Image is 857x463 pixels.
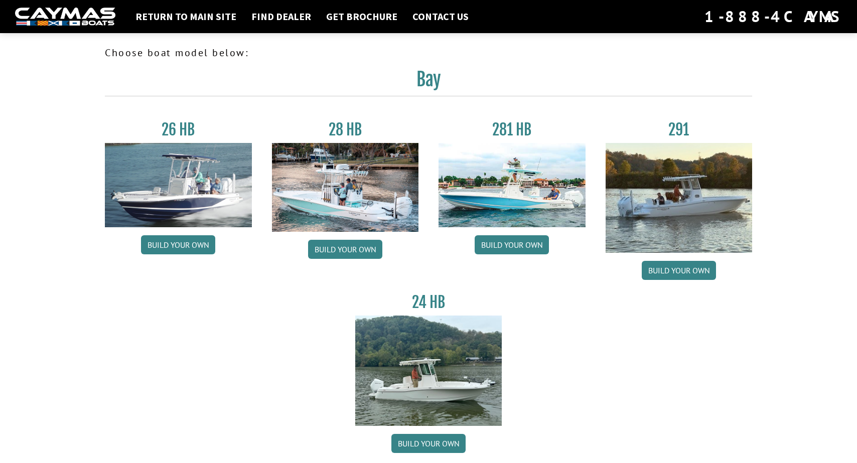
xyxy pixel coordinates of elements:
[606,143,753,253] img: 291_Thumbnail.jpg
[105,45,752,60] p: Choose boat model below:
[246,10,316,23] a: Find Dealer
[15,8,115,26] img: white-logo-c9c8dbefe5ff5ceceb0f0178aa75bf4bb51f6bca0971e226c86eb53dfe498488.png
[391,434,466,453] a: Build your own
[475,235,549,254] a: Build your own
[141,235,215,254] a: Build your own
[355,293,502,312] h3: 24 HB
[439,120,586,139] h3: 281 HB
[642,261,716,280] a: Build your own
[130,10,241,23] a: Return to main site
[407,10,474,23] a: Contact Us
[272,143,419,232] img: 28_hb_thumbnail_for_caymas_connect.jpg
[704,6,842,28] div: 1-888-4CAYMAS
[105,120,252,139] h3: 26 HB
[439,143,586,227] img: 28-hb-twin.jpg
[308,240,382,259] a: Build your own
[105,143,252,227] img: 26_new_photo_resized.jpg
[355,316,502,425] img: 24_HB_thumbnail.jpg
[321,10,402,23] a: Get Brochure
[105,68,752,96] h2: Bay
[272,120,419,139] h3: 28 HB
[606,120,753,139] h3: 291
